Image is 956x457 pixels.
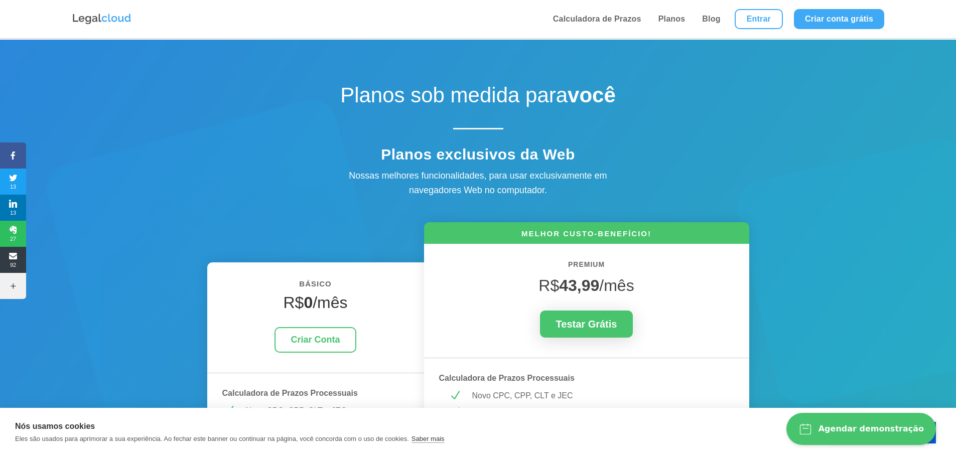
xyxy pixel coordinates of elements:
h6: PREMIUM [439,259,734,276]
p: Novo CPC, CPP, CLT e JEC [246,404,409,417]
strong: 0 [304,293,313,312]
h6: MELHOR CUSTO-BENEFÍCIO! [424,228,749,244]
h4: R$ /mês [222,293,409,317]
img: Logo da Legalcloud [72,13,132,26]
h1: Planos sob medida para [303,83,654,113]
p: Novo CPC, CPP, CLT e JEC [472,389,725,402]
a: Testar Grátis [540,311,633,338]
span: N [449,389,461,402]
strong: Calculadora de Prazos Processuais [222,389,358,397]
strong: Nós usamos cookies [15,422,95,430]
h4: Planos exclusivos da Web [303,145,654,169]
span: R$ /mês [538,276,634,294]
p: Mais de 800 comarcas, TRFs, TRTs, STF, [GEOGRAPHIC_DATA] [472,406,725,419]
p: Eles são usados para aprimorar a sua experiência. Ao fechar este banner ou continuar na página, v... [15,435,409,442]
a: Saber mais [412,435,445,443]
a: Criar Conta [275,327,356,353]
a: Criar conta grátis [794,9,884,29]
strong: 43,99 [559,276,599,294]
a: Entrar [735,9,783,29]
strong: você [568,83,616,107]
span: N [222,404,235,417]
h6: BÁSICO [222,277,409,295]
div: Nossas melhores funcionalidades, para usar exclusivamente em navegadores Web no computador. [328,169,629,198]
span: N [449,406,461,418]
strong: Calculadora de Prazos Processuais [439,374,575,382]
